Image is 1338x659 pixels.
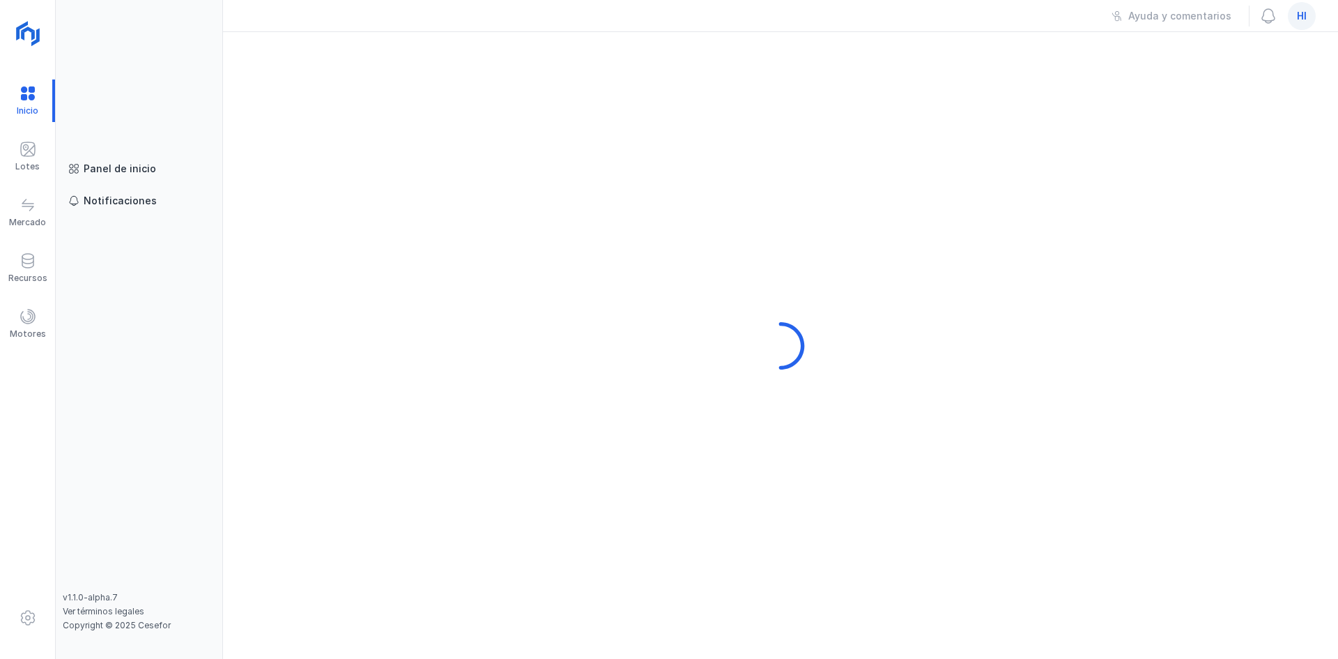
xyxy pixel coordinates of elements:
div: Mercado [9,217,46,228]
div: v1.1.0-alpha.7 [63,592,215,603]
a: Panel de inicio [63,156,215,181]
a: Notificaciones [63,188,215,213]
div: Copyright © 2025 Cesefor [63,620,215,631]
div: Ayuda y comentarios [1128,9,1231,23]
div: Panel de inicio [84,162,156,176]
div: Notificaciones [84,194,157,208]
button: Ayuda y comentarios [1102,4,1240,28]
span: hi [1297,9,1307,23]
div: Recursos [8,273,47,284]
div: Lotes [15,161,40,172]
img: logoRight.svg [10,16,45,51]
a: Ver términos legales [63,606,144,616]
div: Motores [10,328,46,340]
